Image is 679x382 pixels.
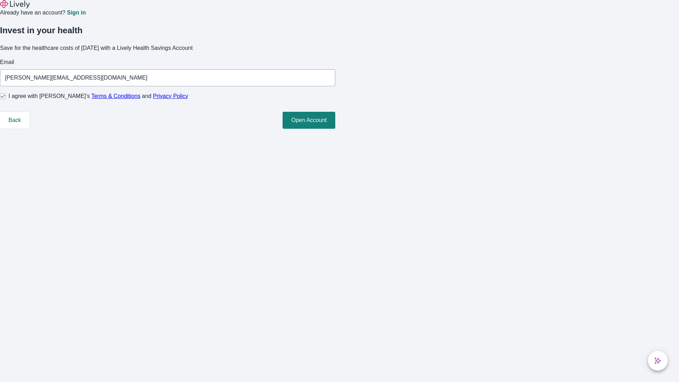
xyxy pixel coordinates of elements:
a: Privacy Policy [153,93,188,99]
a: Sign in [67,10,86,16]
button: chat [648,351,668,371]
span: I agree with [PERSON_NAME]’s and [8,92,188,100]
button: Open Account [283,112,335,129]
a: Terms & Conditions [91,93,140,99]
svg: Lively AI Assistant [654,357,661,364]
